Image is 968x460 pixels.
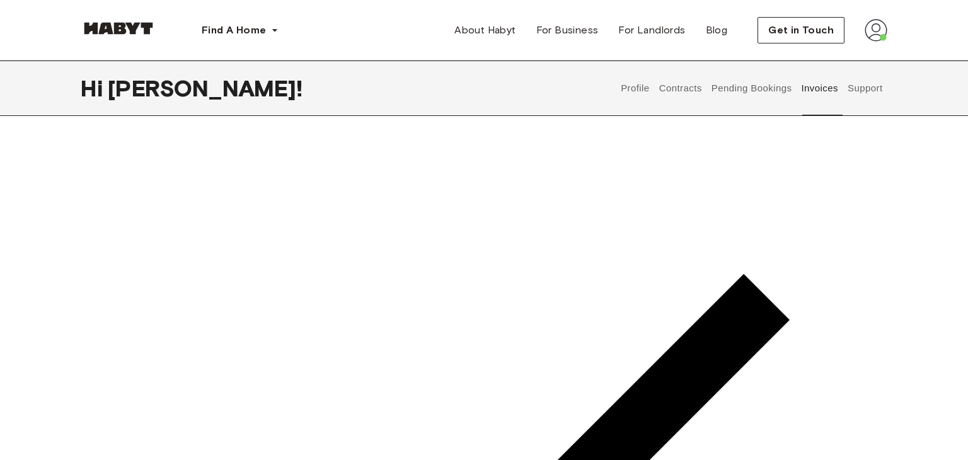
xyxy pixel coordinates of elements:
[846,60,884,116] button: Support
[444,18,526,43] a: About Habyt
[81,75,108,101] span: Hi
[657,60,703,116] button: Contracts
[619,60,652,116] button: Profile
[526,18,609,43] a: For Business
[616,60,887,116] div: user profile tabs
[710,60,793,116] button: Pending Bookings
[202,23,266,38] span: Find A Home
[696,18,738,43] a: Blog
[800,60,839,116] button: Invoices
[192,18,289,43] button: Find A Home
[108,75,302,101] span: [PERSON_NAME] !
[536,23,599,38] span: For Business
[618,23,685,38] span: For Landlords
[454,23,516,38] span: About Habyt
[758,17,844,43] button: Get in Touch
[81,22,156,35] img: Habyt
[608,18,695,43] a: For Landlords
[706,23,728,38] span: Blog
[768,23,834,38] span: Get in Touch
[865,19,887,42] img: avatar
